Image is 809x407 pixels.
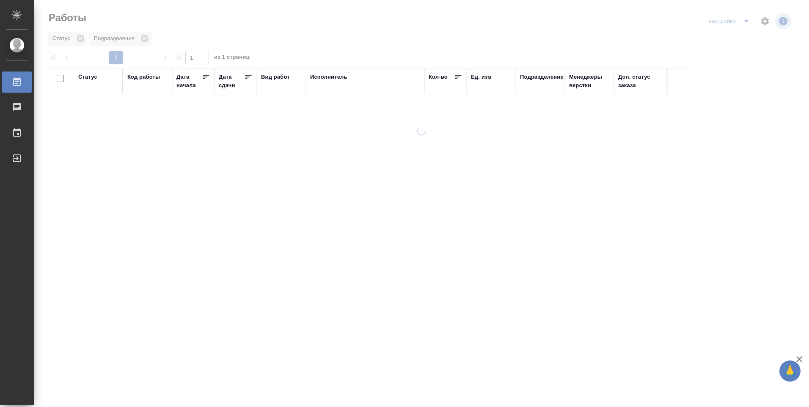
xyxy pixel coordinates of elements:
[176,73,202,90] div: Дата начала
[78,73,97,81] div: Статус
[127,73,160,81] div: Код работы
[219,73,244,90] div: Дата сдачи
[520,73,564,81] div: Подразделение
[429,73,448,81] div: Кол-во
[783,362,797,380] span: 🙏
[569,73,610,90] div: Менеджеры верстки
[310,73,347,81] div: Исполнитель
[261,73,290,81] div: Вид работ
[471,73,492,81] div: Ед. изм
[618,73,663,90] div: Доп. статус заказа
[779,360,801,382] button: 🙏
